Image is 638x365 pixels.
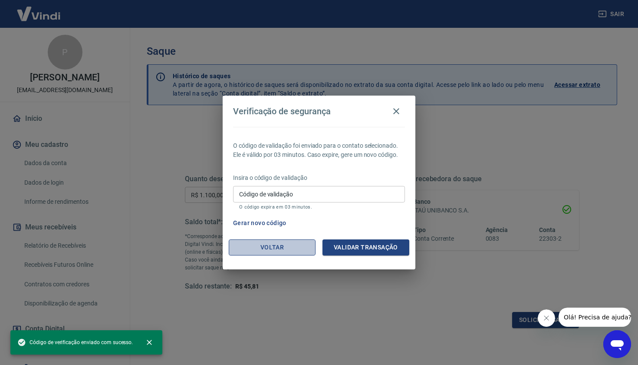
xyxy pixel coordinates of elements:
[239,204,399,210] p: O código expira em 03 minutos.
[233,141,405,159] p: O código de validação foi enviado para o contato selecionado. Ele é válido por 03 minutos. Caso e...
[230,215,290,231] button: Gerar novo código
[233,106,331,116] h4: Verificação de segurança
[5,6,73,13] span: Olá! Precisa de ajuda?
[233,173,405,182] p: Insira o código de validação
[538,309,555,327] iframe: Fechar mensagem
[140,333,159,352] button: close
[17,338,133,347] span: Código de verificação enviado com sucesso.
[603,330,631,358] iframe: Botão para abrir a janela de mensagens
[229,239,316,255] button: Voltar
[559,308,631,327] iframe: Mensagem da empresa
[322,239,409,255] button: Validar transação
